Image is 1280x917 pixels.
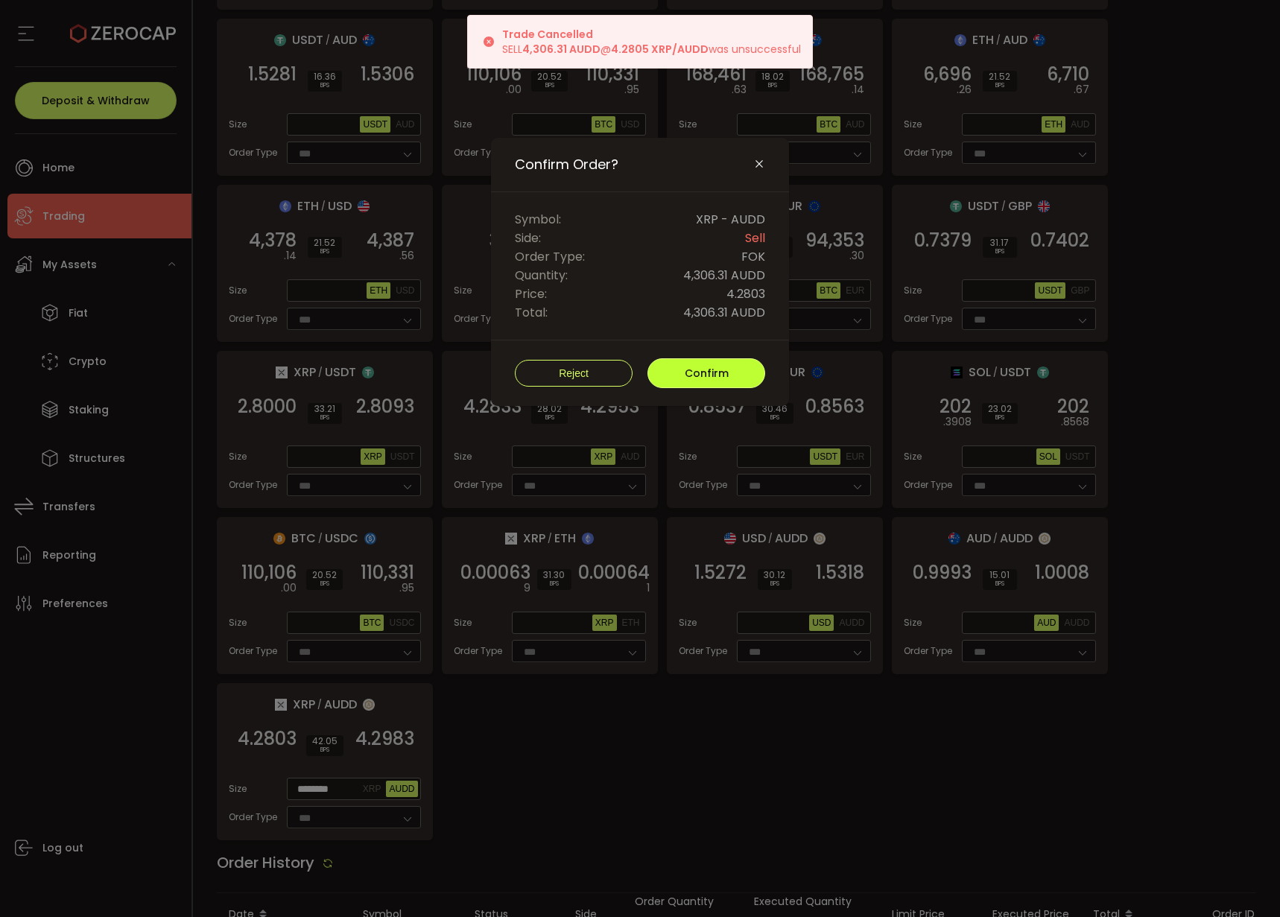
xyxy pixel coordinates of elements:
span: Total: [515,303,548,322]
span: XRP - AUDD [696,210,765,229]
div: Confirm Order? [491,138,789,406]
span: Price: [515,285,547,303]
span: Order Type: [515,247,585,266]
span: Confirm Order? [515,156,618,174]
button: Reject [515,360,633,387]
b: 4,306.31 AUDD [522,42,601,57]
span: 4,306.31 AUDD [683,303,765,322]
button: Confirm [647,358,765,388]
div: SELL @ was unsuccessful [502,27,801,57]
span: Reject [559,367,589,379]
b: Trade Cancelled [502,27,593,42]
span: FOK [741,247,765,266]
span: Confirm [685,366,729,381]
span: Sell [745,229,765,247]
iframe: Chat Widget [1103,756,1280,917]
span: Symbol: [515,210,561,229]
span: Side: [515,229,541,247]
b: 4.2805 XRP/AUDD [611,42,709,57]
span: Quantity: [515,266,568,285]
button: Close [753,158,765,171]
span: 4,306.31 AUDD [683,266,765,285]
span: 4.2803 [726,285,765,303]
